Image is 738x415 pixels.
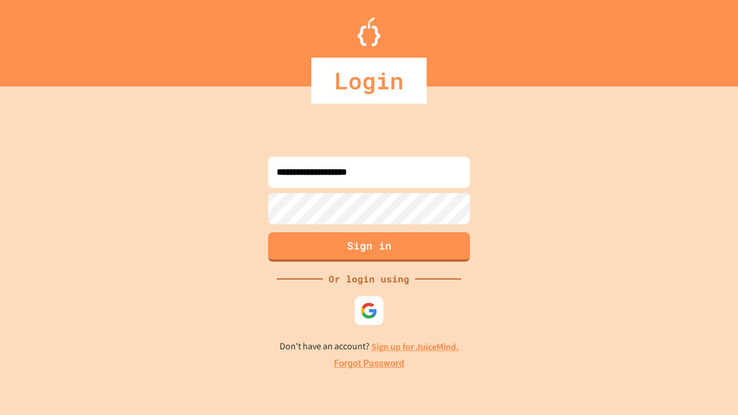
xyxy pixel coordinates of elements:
div: Or login using [323,272,415,286]
a: Sign up for JuiceMind. [371,341,459,353]
p: Don't have an account? [280,339,459,354]
a: Forgot Password [334,357,404,371]
div: Login [311,58,427,104]
img: Logo.svg [357,17,381,46]
button: Sign in [268,232,470,262]
img: google-icon.svg [360,302,378,319]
